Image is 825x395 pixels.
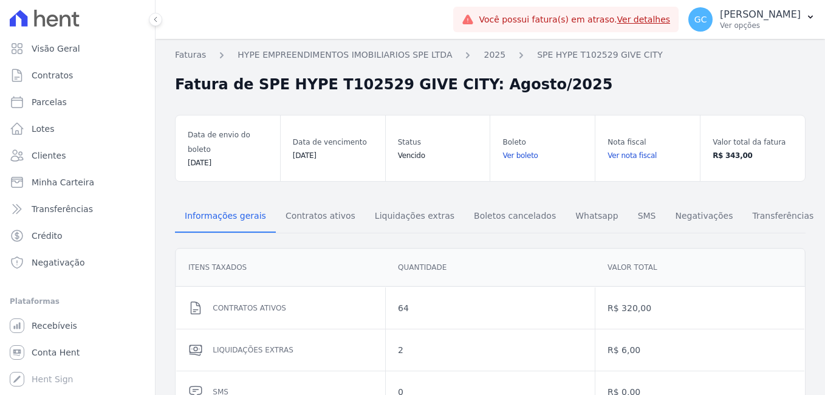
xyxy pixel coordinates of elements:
dd: Quantidade [398,261,583,273]
a: Crédito [5,224,150,248]
dt: Nota fiscal [608,135,688,149]
a: Conta Hent [5,340,150,365]
dd: 64 [398,302,583,314]
span: SMS [631,204,663,228]
a: Informações gerais [175,201,276,233]
a: Whatsapp [566,201,628,233]
a: Liquidações extras [365,201,464,233]
span: Lotes [32,123,55,135]
a: Contratos ativos [276,201,365,233]
dd: R$ 320,00 [608,302,792,314]
span: Informações gerais [177,204,273,228]
span: Contratos ativos [278,204,363,228]
a: Boletos cancelados [464,201,566,233]
a: Ver boleto [502,149,583,162]
a: SMS [628,201,666,233]
a: Faturas [175,49,206,61]
a: Ver nota fiscal [608,149,688,162]
dt: Boleto [502,135,583,149]
span: Você possui fatura(s) em atraso. [479,13,670,26]
dd: R$ 6,00 [608,344,792,356]
a: Recebíveis [5,314,150,338]
p: Ver opções [720,21,801,30]
span: Negativação [32,256,85,269]
span: Transferências [32,203,93,215]
a: Ver detalhes [617,15,671,24]
span: Whatsapp [568,204,625,228]
dt: Valor total da fatura [713,135,793,149]
a: HYPE EMPREENDIMENTOS IMOBILIARIOS SPE LTDA [238,49,452,61]
dd: Itens Taxados [188,261,373,273]
dt: Data de vencimento [293,135,373,149]
a: SPE HYPE T102529 GIVE CITY [537,49,663,61]
a: Visão Geral [5,36,150,61]
span: Parcelas [32,96,67,108]
a: Minha Carteira [5,170,150,194]
span: Boletos cancelados [467,204,563,228]
div: Plataformas [10,294,145,309]
dd: [DATE] [188,157,268,169]
span: GC [694,15,707,24]
span: Negativações [668,204,740,228]
span: Transferências [745,204,821,228]
dd: R$ 343,00 [713,149,793,162]
a: Negativações [665,201,742,233]
dt: Data de envio do boleto [188,128,268,157]
span: Liquidações extras [368,204,462,228]
a: Negativação [5,250,150,275]
span: Contratos [32,69,73,81]
a: Transferências [742,201,823,233]
h2: Fatura de SPE HYPE T102529 GIVE CITY: Agosto/2025 [175,74,612,95]
a: 2025 [484,49,505,61]
nav: Breadcrumb [175,49,806,69]
span: Minha Carteira [32,176,94,188]
a: Clientes [5,143,150,168]
dd: Liquidações extras [213,344,373,356]
dd: Contratos ativos [213,302,373,314]
a: Lotes [5,117,150,141]
span: Crédito [32,230,63,242]
p: [PERSON_NAME] [720,9,801,21]
dd: Vencido [398,149,478,162]
a: Contratos [5,63,150,88]
dd: Valor total [608,261,792,273]
button: GC [PERSON_NAME] Ver opções [679,2,825,36]
span: Clientes [32,149,66,162]
span: Visão Geral [32,43,80,55]
span: Conta Hent [32,346,80,359]
a: Parcelas [5,90,150,114]
dt: Status [398,135,478,149]
dd: 2 [398,344,583,356]
span: Recebíveis [32,320,77,332]
a: Transferências [5,197,150,221]
dd: [DATE] [293,149,373,162]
